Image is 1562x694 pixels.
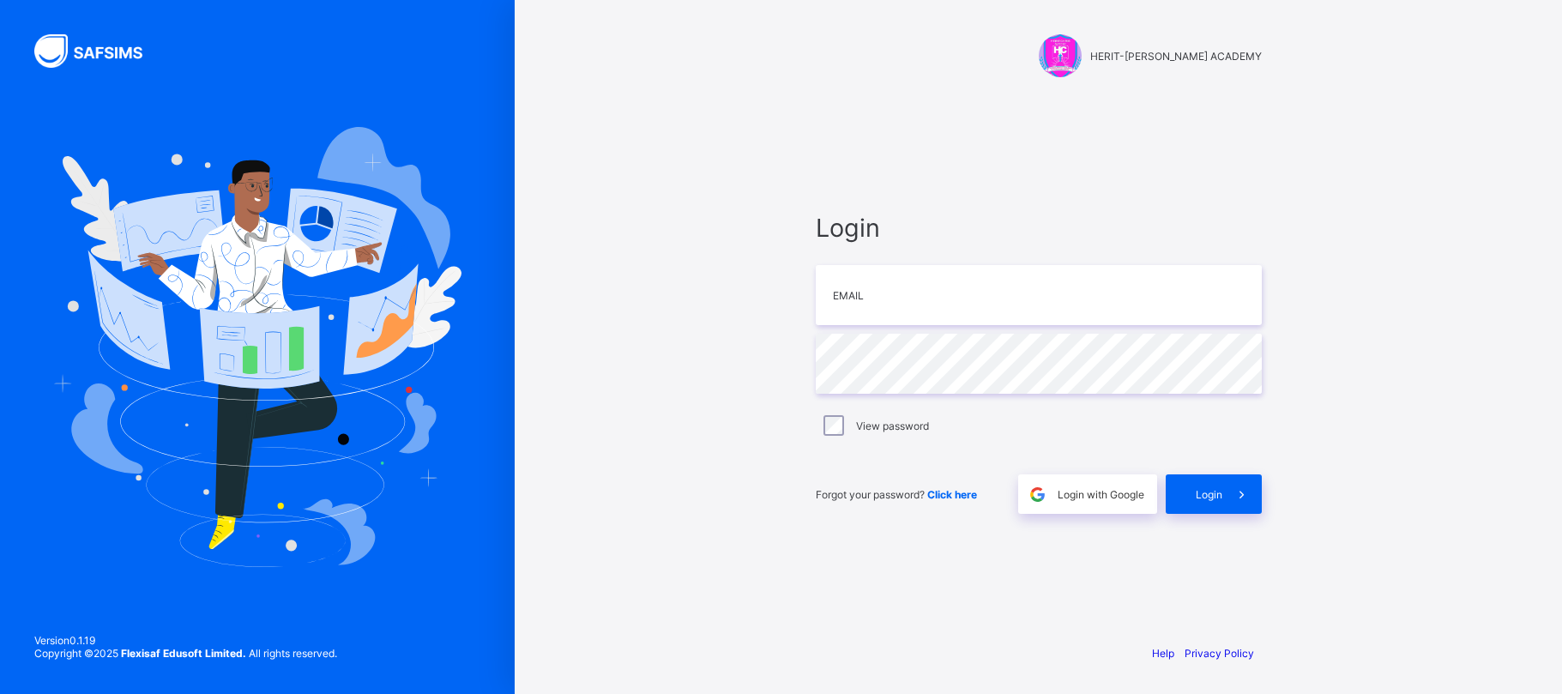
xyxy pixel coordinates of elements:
[121,647,246,660] strong: Flexisaf Edusoft Limited.
[856,419,929,432] label: View password
[34,34,163,68] img: SAFSIMS Logo
[816,488,977,501] span: Forgot your password?
[1185,647,1254,660] a: Privacy Policy
[1058,488,1144,501] span: Login with Google
[34,634,337,647] span: Version 0.1.19
[1090,50,1262,63] span: HERIT-[PERSON_NAME] ACADEMY
[816,213,1262,243] span: Login
[1028,485,1047,504] img: google.396cfc9801f0270233282035f929180a.svg
[34,647,337,660] span: Copyright © 2025 All rights reserved.
[1196,488,1222,501] span: Login
[927,488,977,501] a: Click here
[1152,647,1174,660] a: Help
[53,127,461,566] img: Hero Image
